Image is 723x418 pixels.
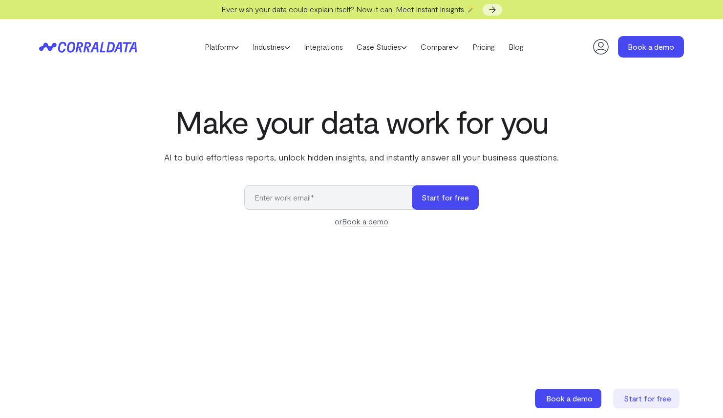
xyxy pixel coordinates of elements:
[466,40,502,54] a: Pricing
[342,217,388,226] a: Book a demo
[613,389,681,408] a: Start for free
[624,394,671,403] span: Start for free
[414,40,466,54] a: Compare
[350,40,414,54] a: Case Studies
[502,40,531,54] a: Blog
[162,104,561,139] h1: Make your data work for you
[162,151,561,163] p: AI to build effortless reports, unlock hidden insights, and instantly answer all your business qu...
[221,4,476,14] span: Ever wish your data could explain itself? Now it can. Meet Instant Insights 🪄
[618,36,684,58] a: Book a demo
[412,185,479,210] button: Start for free
[297,40,350,54] a: Integrations
[246,40,297,54] a: Industries
[198,40,246,54] a: Platform
[244,185,422,210] input: Enter work email*
[244,216,479,227] div: or
[546,394,593,403] span: Book a demo
[535,389,603,408] a: Book a demo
